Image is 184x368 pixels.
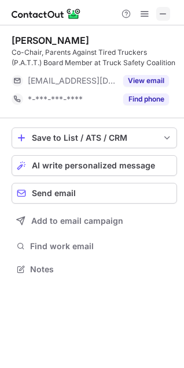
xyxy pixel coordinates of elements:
[123,75,169,87] button: Reveal Button
[31,216,123,226] span: Add to email campaign
[12,211,177,231] button: Add to email campaign
[12,238,177,254] button: Find work email
[28,76,116,86] span: [EMAIL_ADDRESS][DOMAIN_NAME]
[32,189,76,198] span: Send email
[32,161,155,170] span: AI write personalized message
[12,183,177,204] button: Send email
[12,35,89,46] div: [PERSON_NAME]
[30,264,172,275] span: Notes
[30,241,172,251] span: Find work email
[12,47,177,68] div: Co-Chair, Parents Against Tired Truckers (P.A.T.T.) Board Member at Truck Safety Coalition
[12,261,177,277] button: Notes
[32,133,157,142] div: Save to List / ATS / CRM
[12,155,177,176] button: AI write personalized message
[12,7,81,21] img: ContactOut v5.3.10
[12,127,177,148] button: save-profile-one-click
[123,93,169,105] button: Reveal Button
